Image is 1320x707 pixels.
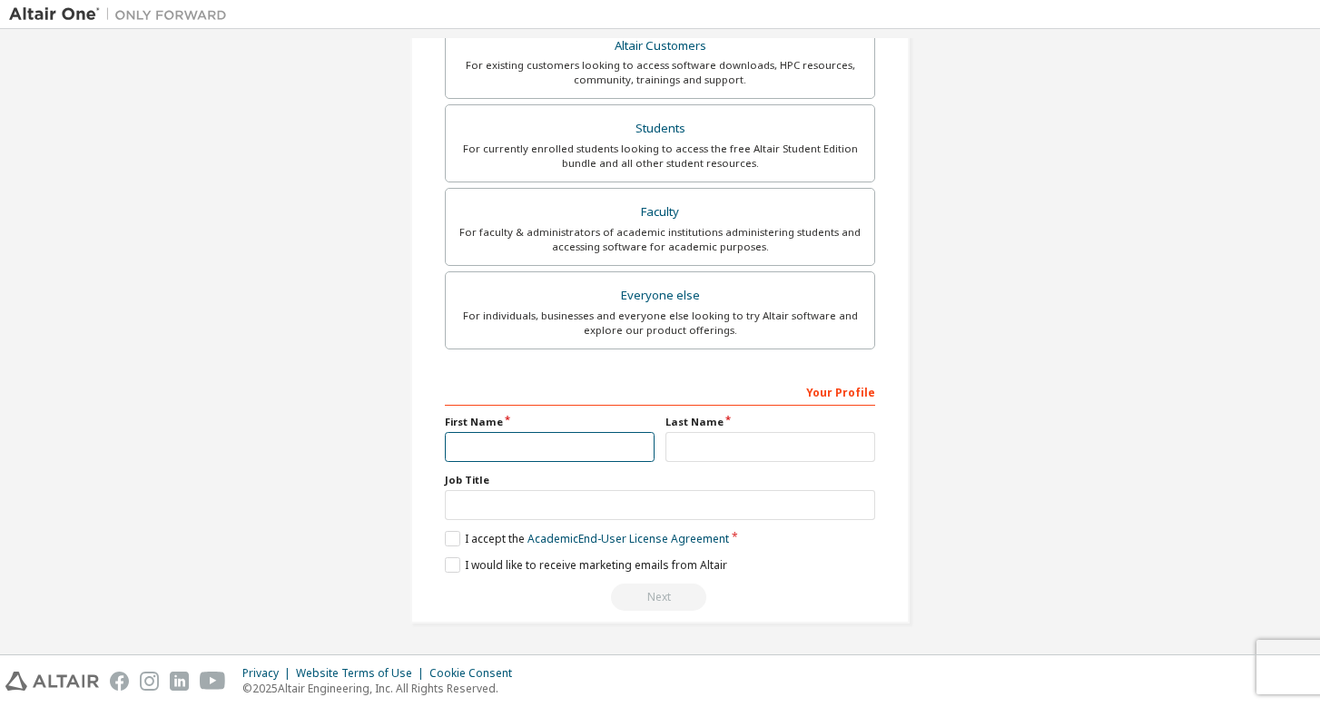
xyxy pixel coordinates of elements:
label: I accept the [445,531,729,546]
label: I would like to receive marketing emails from Altair [445,557,727,573]
div: Faculty [457,200,863,225]
div: For faculty & administrators of academic institutions administering students and accessing softwa... [457,225,863,254]
div: Read and acccept EULA to continue [445,584,875,611]
a: Academic End-User License Agreement [527,531,729,546]
label: Last Name [665,415,875,429]
img: altair_logo.svg [5,672,99,691]
img: linkedin.svg [170,672,189,691]
div: Students [457,116,863,142]
div: Your Profile [445,377,875,406]
div: For existing customers looking to access software downloads, HPC resources, community, trainings ... [457,58,863,87]
div: Cookie Consent [429,666,523,681]
img: facebook.svg [110,672,129,691]
img: instagram.svg [140,672,159,691]
div: Everyone else [457,283,863,309]
div: For currently enrolled students looking to access the free Altair Student Edition bundle and all ... [457,142,863,171]
p: © 2025 Altair Engineering, Inc. All Rights Reserved. [242,681,523,696]
label: Job Title [445,473,875,487]
div: Altair Customers [457,34,863,59]
img: Altair One [9,5,236,24]
div: Privacy [242,666,296,681]
div: Website Terms of Use [296,666,429,681]
img: youtube.svg [200,672,226,691]
label: First Name [445,415,655,429]
div: For individuals, businesses and everyone else looking to try Altair software and explore our prod... [457,309,863,338]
